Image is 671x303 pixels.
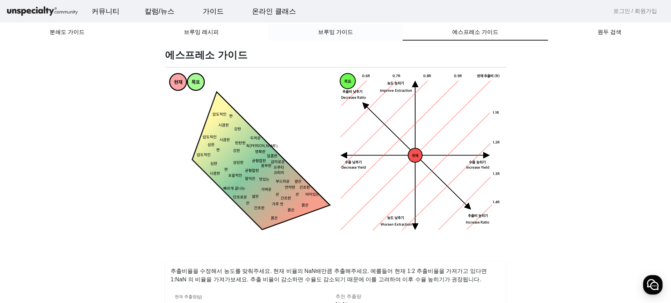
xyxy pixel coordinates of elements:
[302,203,309,208] tspan: 묽은
[235,141,246,145] tspan: 탄탄한
[246,144,277,149] tspan: 속[PERSON_NAME]
[362,74,370,78] tspan: 0.6R
[250,136,261,140] tspan: 두꺼운
[233,195,247,200] tspan: 단조로운
[246,2,302,21] a: 온라인 클래스
[219,138,230,143] tspan: 시큼한
[392,74,401,78] tspan: 0.7R
[341,95,366,100] tspan: Decrease Ratio
[466,220,490,225] tspan: Increase Ratio
[252,159,266,163] tspan: 균형잡힌
[477,74,500,78] tspan: 현재 추출비 (R)
[6,5,79,17] img: logo
[452,29,498,35] span: 에스프레소 가이드
[197,2,229,21] a: 가이드
[228,174,242,178] tspan: 포괄적인
[261,187,272,192] tspan: 가벼운
[218,123,229,128] tspan: 시큼한
[165,49,506,62] h1: 에스프레소 가이드
[387,216,404,221] tspan: 농도 낮추기
[466,165,490,170] tspan: Increase Yield
[175,295,202,299] mat-label: 현재 추출량(g)
[454,74,462,78] tspan: 0.9R
[192,80,200,86] tspan: 목표
[288,208,295,213] tspan: 묽은
[335,294,361,299] mat-label: 추천 추출량
[493,110,499,115] tspan: 1.1R
[108,232,116,238] span: 설정
[2,222,46,239] a: 홈
[267,154,277,158] tspan: 달콤한
[274,171,284,175] tspan: 크리미
[245,176,255,181] tspan: 잘익은
[50,29,85,35] span: 분쇄도 가이드
[233,149,240,153] tspan: 강한
[210,162,217,166] tspan: 심한
[22,232,26,238] span: 홈
[469,160,486,165] tspan: 수율 높히기
[272,202,283,207] tspan: 가루 맛
[46,222,90,239] a: 대화
[234,127,241,132] tspan: 강한
[216,148,220,152] tspan: 짠
[598,29,621,35] span: 원두 검색
[276,180,290,184] tspan: 부드러운
[86,2,125,21] a: 커뮤니티
[341,165,366,170] tspan: Decrease Yield
[233,161,244,165] tspan: 상당한
[246,201,250,206] tspan: 쓴
[387,81,404,86] tspan: 농도 높히기
[261,164,272,168] tspan: 풍부한
[345,160,362,165] tspan: 수율 낮추기
[259,178,269,182] tspan: 맛있는
[165,261,506,284] p: 추출비율을 수정해서 농도를 맞춰주세요. 현재 비율의 NaN배만큼 추출해주세요. 예를들어 현재 1:2 추출비율을 가져가고 있다면 1:NaN 의 비율을 가져가보세요. 추출 비율이...
[613,7,657,15] a: 로그인 / 회원가입
[139,2,180,21] a: 칼럼/뉴스
[412,153,418,158] tspan: 현재
[224,168,228,172] tspan: 짠
[274,166,284,170] tspan: 프루티
[212,112,226,117] tspan: 압도적인
[344,79,351,84] tspan: 목표
[493,140,500,145] tspan: 1.2R
[197,153,211,157] tspan: 압도적인
[271,160,285,164] tspan: 감미로운
[210,172,220,176] tspan: 시큼한
[281,196,291,201] tspan: 건조한
[254,206,265,211] tspan: 건조한
[245,168,259,173] tspan: 균형잡힌
[276,192,279,197] tspan: 쓴
[295,180,302,184] tspan: 옅은
[255,150,266,154] tspan: 명확한
[493,200,500,205] tspan: 1.4R
[318,29,353,35] span: 브루잉 가이드
[184,29,219,35] span: 브루잉 레시피
[296,192,299,197] tspan: 쓴
[252,194,259,199] tspan: 얇은
[223,186,245,191] tspan: 빠르게 끝나는
[203,135,217,139] tspan: 압도적인
[90,222,134,239] a: 설정
[174,80,182,86] tspan: 현재
[64,232,72,238] span: 대화
[468,214,488,218] tspan: 추출비 높히기
[381,223,412,227] tspan: Worsen Extraction
[380,89,412,93] tspan: Improve Extraction
[285,186,295,190] tspan: 연약한
[229,114,233,119] tspan: 짠
[300,186,310,190] tspan: 건조한
[305,192,319,197] tspan: 비어있는
[493,172,500,176] tspan: 1.3R
[271,216,278,221] tspan: 묽은
[208,143,215,147] tspan: 심한
[342,89,362,94] tspan: 추출비 낮추기
[423,74,431,78] tspan: 0.8R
